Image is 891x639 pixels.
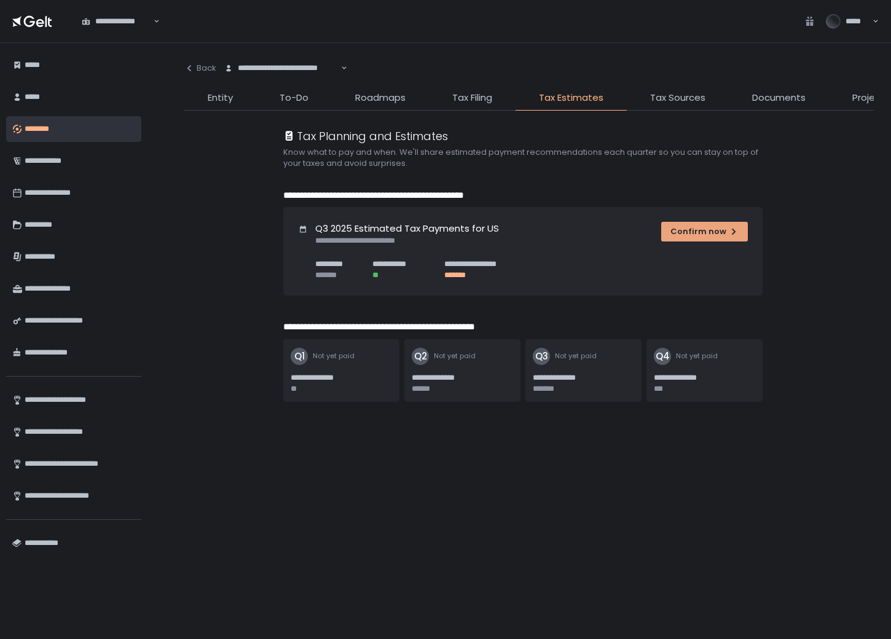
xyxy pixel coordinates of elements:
[539,91,603,105] span: Tax Estimates
[414,350,427,363] text: Q2
[184,55,216,81] button: Back
[670,226,739,237] div: Confirm now
[661,222,748,241] button: Confirm now
[313,351,355,361] span: Not yet paid
[283,147,775,169] h2: Know what to pay and when. We'll share estimated payment recommendations each quarter so you can ...
[555,351,597,361] span: Not yet paid
[74,9,160,34] div: Search for option
[280,91,308,105] span: To-Do
[216,55,347,81] div: Search for option
[752,91,806,105] span: Documents
[535,350,548,363] text: Q3
[676,351,718,361] span: Not yet paid
[315,222,499,236] h1: Q3 2025 Estimated Tax Payments for US
[656,350,670,363] text: Q4
[294,350,305,363] text: Q1
[339,62,340,74] input: Search for option
[434,351,476,361] span: Not yet paid
[208,91,233,105] span: Entity
[650,91,705,105] span: Tax Sources
[452,91,492,105] span: Tax Filing
[283,128,448,144] div: Tax Planning and Estimates
[355,91,406,105] span: Roadmaps
[184,63,216,74] div: Back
